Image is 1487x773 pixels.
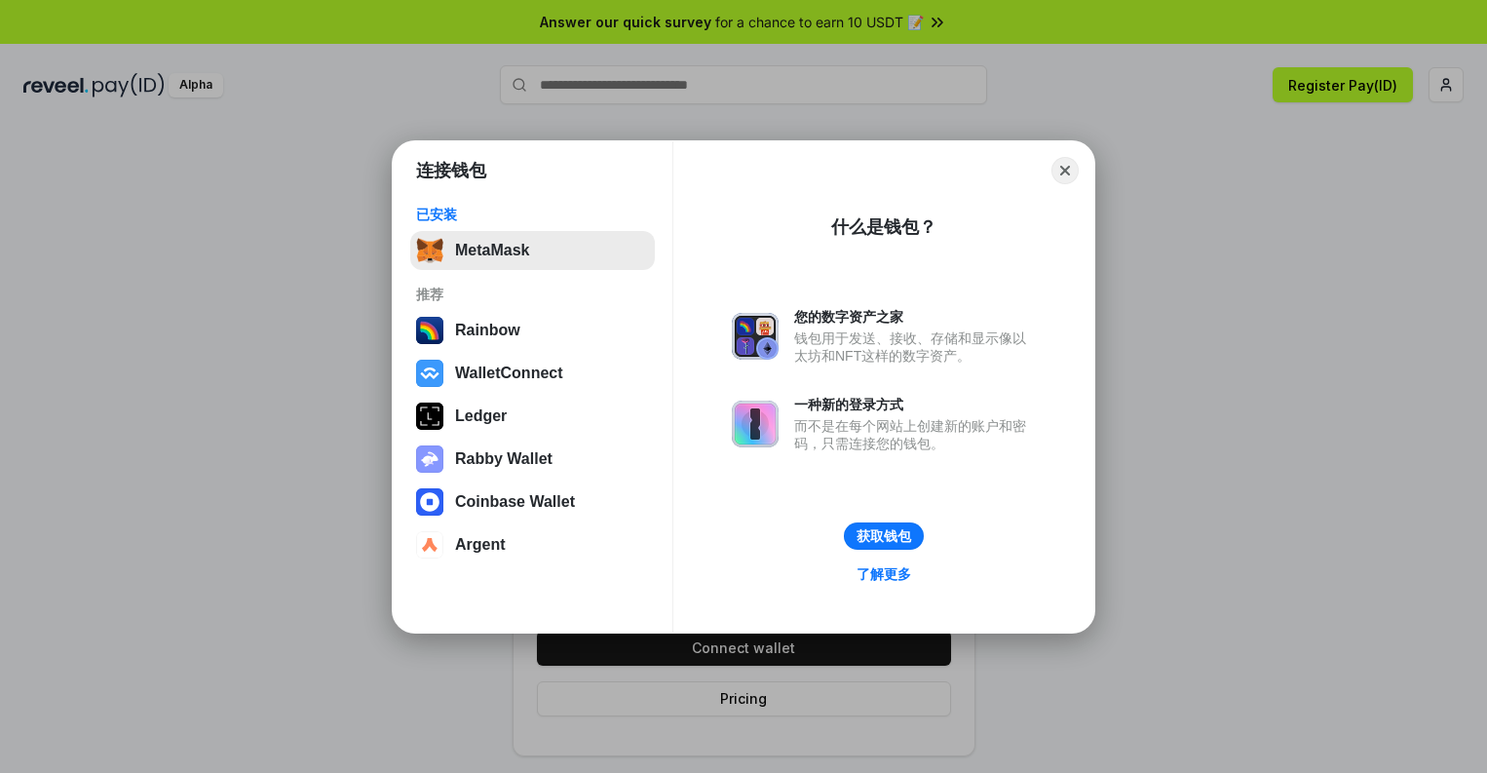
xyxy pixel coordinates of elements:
img: svg+xml,%3Csvg%20width%3D%2228%22%20height%3D%2228%22%20viewBox%3D%220%200%2028%2028%22%20fill%3D... [416,360,443,387]
button: MetaMask [410,231,655,270]
img: svg+xml,%3Csvg%20xmlns%3D%22http%3A%2F%2Fwww.w3.org%2F2000%2Fsvg%22%20fill%3D%22none%22%20viewBox... [732,313,779,360]
div: 已安装 [416,206,649,223]
button: Ledger [410,397,655,436]
div: 一种新的登录方式 [794,396,1036,413]
img: svg+xml,%3Csvg%20xmlns%3D%22http%3A%2F%2Fwww.w3.org%2F2000%2Fsvg%22%20fill%3D%22none%22%20viewBox... [416,445,443,473]
div: 而不是在每个网站上创建新的账户和密码，只需连接您的钱包。 [794,417,1036,452]
img: svg+xml,%3Csvg%20fill%3D%22none%22%20height%3D%2233%22%20viewBox%3D%220%200%2035%2033%22%20width%... [416,237,443,264]
div: 推荐 [416,286,649,303]
div: WalletConnect [455,365,563,382]
button: Coinbase Wallet [410,483,655,522]
img: svg+xml,%3Csvg%20width%3D%2228%22%20height%3D%2228%22%20viewBox%3D%220%200%2028%2028%22%20fill%3D... [416,531,443,559]
div: 钱包用于发送、接收、存储和显示像以太坊和NFT这样的数字资产。 [794,329,1036,365]
img: svg+xml,%3Csvg%20xmlns%3D%22http%3A%2F%2Fwww.w3.org%2F2000%2Fsvg%22%20width%3D%2228%22%20height%3... [416,403,443,430]
div: Rainbow [455,322,520,339]
h1: 连接钱包 [416,159,486,182]
div: Argent [455,536,506,554]
div: Rabby Wallet [455,450,553,468]
div: Ledger [455,407,507,425]
div: MetaMask [455,242,529,259]
img: svg+xml,%3Csvg%20xmlns%3D%22http%3A%2F%2Fwww.w3.org%2F2000%2Fsvg%22%20fill%3D%22none%22%20viewBox... [732,401,779,447]
div: 什么是钱包？ [831,215,936,239]
button: Rabby Wallet [410,440,655,479]
a: 了解更多 [845,561,923,587]
button: Argent [410,525,655,564]
button: Rainbow [410,311,655,350]
div: 了解更多 [857,565,911,583]
img: svg+xml,%3Csvg%20width%3D%2228%22%20height%3D%2228%22%20viewBox%3D%220%200%2028%2028%22%20fill%3D... [416,488,443,516]
button: WalletConnect [410,354,655,393]
div: 获取钱包 [857,527,911,545]
img: svg+xml,%3Csvg%20width%3D%22120%22%20height%3D%22120%22%20viewBox%3D%220%200%20120%20120%22%20fil... [416,317,443,344]
button: 获取钱包 [844,522,924,550]
div: Coinbase Wallet [455,493,575,511]
button: Close [1051,157,1079,184]
div: 您的数字资产之家 [794,308,1036,326]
